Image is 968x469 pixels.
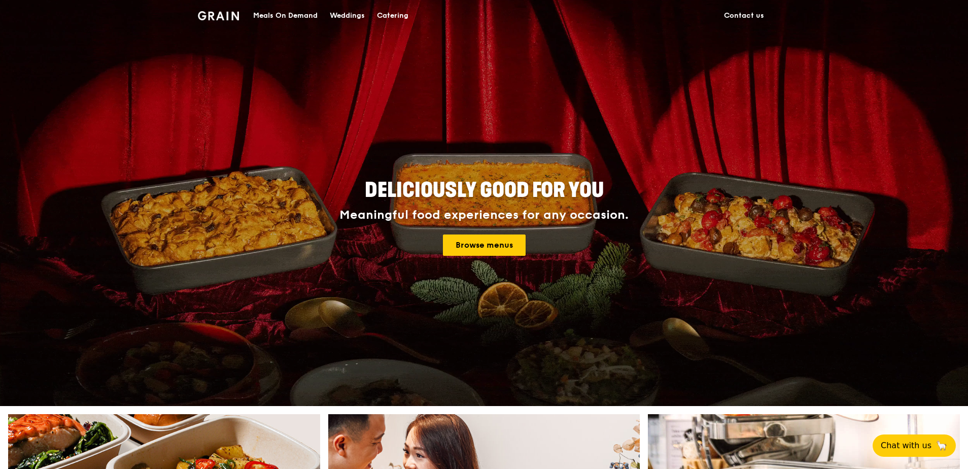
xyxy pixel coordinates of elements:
div: Weddings [330,1,365,31]
div: Catering [377,1,408,31]
a: Contact us [718,1,770,31]
span: Deliciously good for you [365,178,604,203]
button: Chat with us🦙 [873,434,956,457]
span: Chat with us [881,440,931,452]
img: Grain [198,11,239,20]
div: Meals On Demand [253,1,318,31]
span: 🦙 [936,440,948,452]
a: Catering [371,1,414,31]
a: Weddings [324,1,371,31]
div: Meaningful food experiences for any occasion. [301,208,667,222]
a: Browse menus [443,234,526,256]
